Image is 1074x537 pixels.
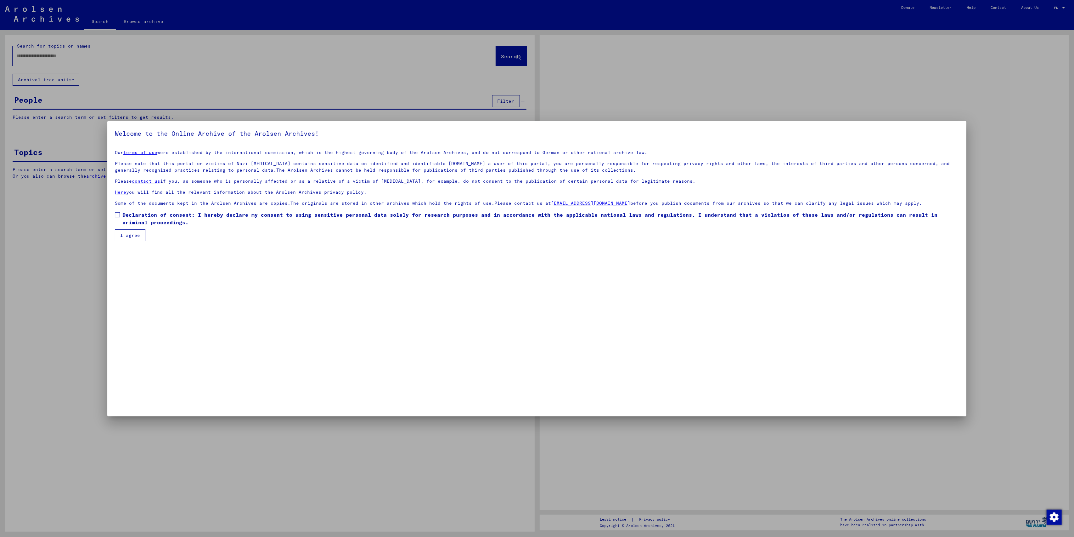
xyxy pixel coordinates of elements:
[115,129,959,139] h5: Welcome to the Online Archive of the Arolsen Archives!
[115,189,126,195] a: Here
[115,189,959,196] p: you will find all the relevant information about the Arolsen Archives privacy policy.
[115,178,959,185] p: Please if you, as someone who is personally affected or as a relative of a victim of [MEDICAL_DAT...
[132,178,160,184] a: contact us
[115,229,145,241] button: I agree
[1047,510,1062,525] img: Change consent
[551,200,630,206] a: [EMAIL_ADDRESS][DOMAIN_NAME]
[115,200,959,207] p: Some of the documents kept in the Arolsen Archives are copies.The originals are stored in other a...
[115,149,959,156] p: Our were established by the international commission, which is the highest governing body of the ...
[115,160,959,174] p: Please note that this portal on victims of Nazi [MEDICAL_DATA] contains sensitive data on identif...
[123,150,157,155] a: terms of use
[122,211,959,226] span: Declaration of consent: I hereby declare my consent to using sensitive personal data solely for r...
